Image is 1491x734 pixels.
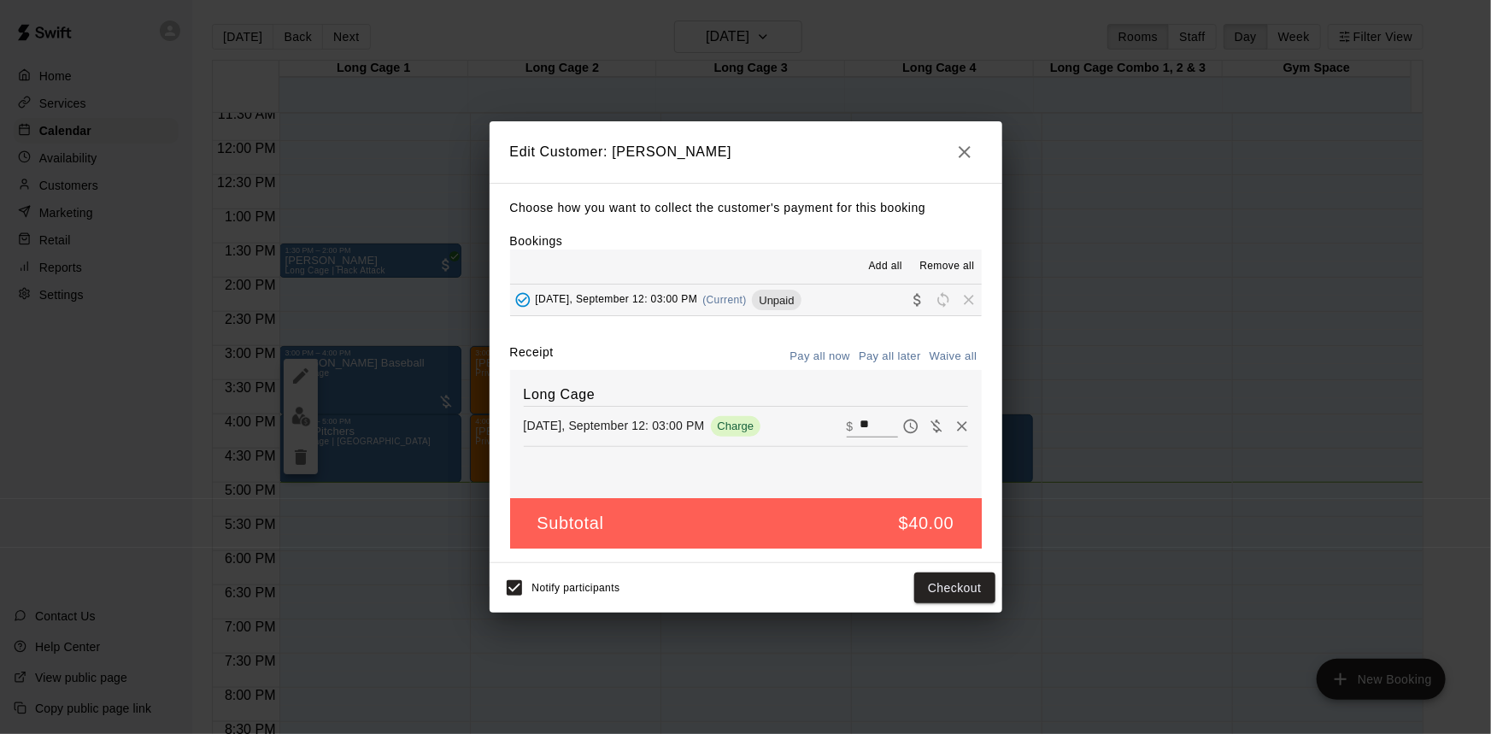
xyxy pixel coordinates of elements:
span: Collect payment [905,293,930,306]
button: Pay all later [854,344,925,370]
h5: Subtotal [537,512,604,535]
button: Added - Collect Payment [510,287,536,313]
label: Bookings [510,234,563,248]
button: Checkout [914,573,995,604]
span: Reschedule [930,293,956,306]
button: Waive all [925,344,982,370]
label: Receipt [510,344,554,370]
span: Remove [956,293,982,306]
button: Added - Collect Payment[DATE], September 12: 03:00 PM(Current)UnpaidCollect paymentRescheduleRemove [510,285,982,316]
span: Pay later [898,418,924,432]
span: (Current) [702,294,747,306]
button: Remove all [913,253,981,280]
span: Unpaid [752,294,801,307]
span: Charge [711,420,761,432]
h6: Long Cage [524,384,968,406]
p: Choose how you want to collect the customer's payment for this booking [510,197,982,219]
button: Add all [858,253,913,280]
button: Remove [949,414,975,439]
p: $ [847,418,854,435]
h2: Edit Customer: [PERSON_NAME] [490,121,1002,183]
span: Remove all [919,258,974,275]
span: Waive payment [924,418,949,432]
span: Add all [869,258,903,275]
span: Notify participants [532,582,620,594]
p: [DATE], September 12: 03:00 PM [524,417,705,434]
span: [DATE], September 12: 03:00 PM [536,294,698,306]
h5: $40.00 [899,512,954,535]
button: Pay all now [786,344,855,370]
